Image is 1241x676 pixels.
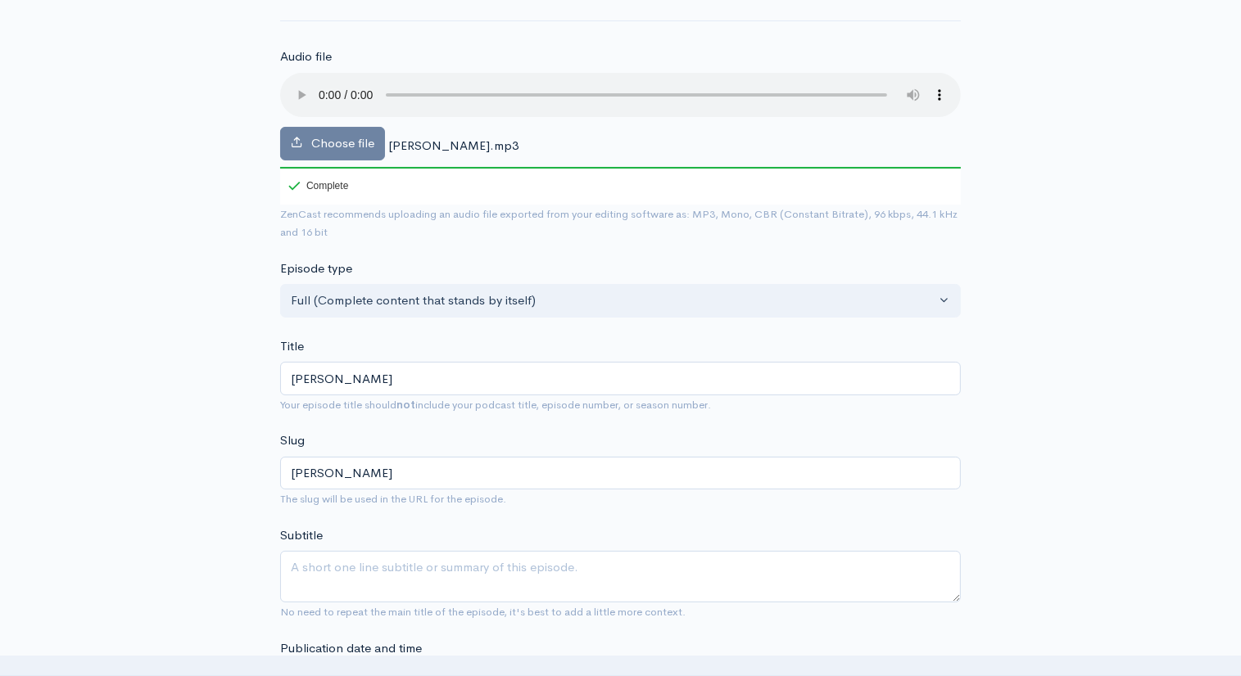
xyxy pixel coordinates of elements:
small: ZenCast recommends uploading an audio file exported from your editing software as: MP3, Mono, CBR... [280,207,958,240]
small: The slug will be used in the URL for the episode. [280,492,506,506]
label: Episode type [280,259,352,278]
input: title-of-episode [280,457,961,490]
label: Subtitle [280,526,323,545]
label: Publication date and time [280,639,422,658]
div: 100% [280,167,961,169]
div: Complete [280,167,351,205]
small: No need to repeat the main title of the episode, it's best to add a little more context. [280,605,686,619]
small: Your episode title should include your podcast title, episode number, or season number. [280,398,711,412]
button: Full (Complete content that stands by itself) [280,284,961,318]
span: Choose file [311,135,374,151]
label: Slug [280,431,305,450]
span: [PERSON_NAME].mp3 [388,137,519,153]
div: Full (Complete content that stands by itself) [291,291,935,310]
label: Audio file [280,47,332,66]
input: What is the episode's title? [280,362,961,395]
div: Complete [288,181,348,191]
strong: not [396,398,415,412]
label: Title [280,337,304,356]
